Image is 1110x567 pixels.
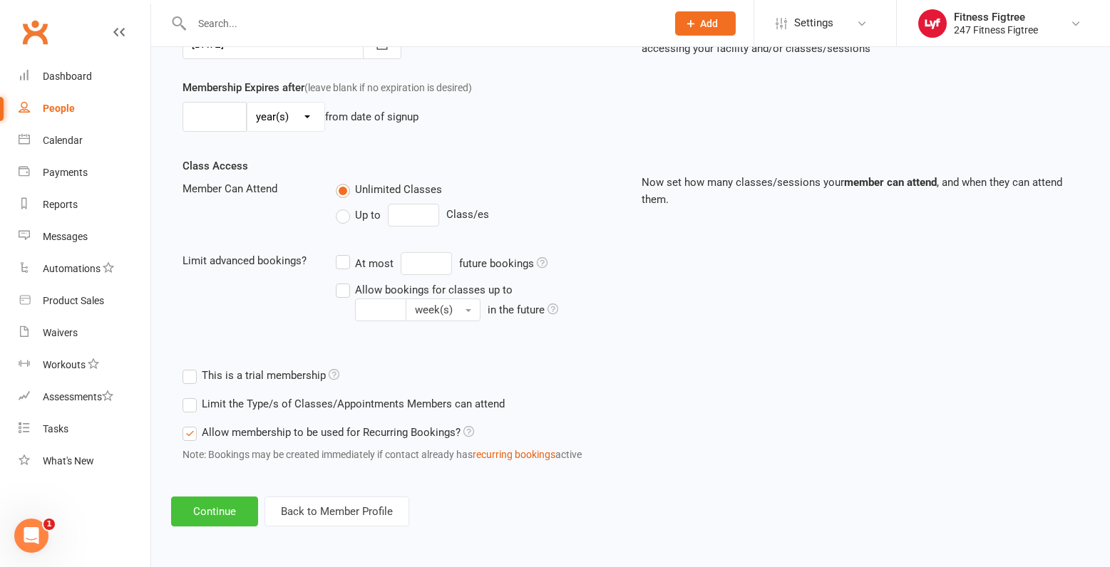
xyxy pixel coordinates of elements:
div: Note: Bookings may be created immediately if contact already has active [183,447,849,462]
div: At most [355,255,394,272]
div: Fitness Figtree [954,11,1038,24]
a: Messages [19,221,150,253]
a: Tasks [19,413,150,445]
label: This is a trial membership [183,367,339,384]
a: Clubworx [17,14,53,50]
a: What's New [19,445,150,477]
a: Assessments [19,381,150,413]
label: Limit the Type/s of Classes/Appointments Members can attend [183,395,505,412]
a: Waivers [19,317,150,349]
div: future bookings [459,255,548,272]
a: Product Sales [19,285,150,317]
iframe: Intercom live chat [14,519,48,553]
button: Continue [171,496,258,526]
a: People [19,93,150,125]
div: Waivers [43,327,78,338]
span: 1 [43,519,55,530]
div: People [43,103,75,114]
div: Calendar [43,135,83,146]
button: recurring bookings [473,447,555,462]
a: Payments [19,157,150,189]
a: Automations [19,253,150,285]
div: Tasks [43,423,68,435]
button: Add [675,11,736,36]
p: Now set how many classes/sessions your , and when they can attend them. [642,174,1079,208]
span: Add [700,18,718,29]
button: Back to Member Profile [264,496,409,526]
input: Allow bookings for classes up to week(s) in the future [355,298,406,321]
div: Payments [43,167,88,178]
div: Dashboard [43,71,92,82]
button: Allow bookings for classes up to in the future [406,298,481,321]
div: Assessments [43,391,113,402]
label: Allow membership to be used for Recurring Bookings? [183,424,474,441]
span: week(s) [415,303,453,316]
div: Reports [43,199,78,210]
div: Allow bookings for classes up to [355,281,513,298]
div: Workouts [43,359,86,370]
span: Up to [355,207,381,222]
a: Calendar [19,125,150,157]
input: At mostfuture bookings [401,252,452,275]
div: Messages [43,231,88,242]
img: thumb_image1753610192.png [918,9,947,38]
a: Reports [19,189,150,221]
span: Unlimited Classes [355,181,442,196]
input: Search... [187,14,657,33]
div: Limit advanced bookings? [172,252,325,269]
label: Class Access [183,157,248,175]
span: Settings [794,7,833,39]
a: Workouts [19,349,150,381]
div: Product Sales [43,295,104,306]
div: What's New [43,455,94,467]
span: (leave blank if no expiration is desired) [304,82,472,93]
a: Dashboard [19,61,150,93]
div: Automations [43,263,101,274]
div: from date of signup [325,108,418,125]
div: Member Can Attend [172,180,325,197]
strong: member can attend [844,176,937,189]
label: Membership Expires after [183,79,472,96]
div: Class/es [336,204,620,227]
div: in the future [488,301,558,318]
div: 247 Fitness Figtree [954,24,1038,36]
